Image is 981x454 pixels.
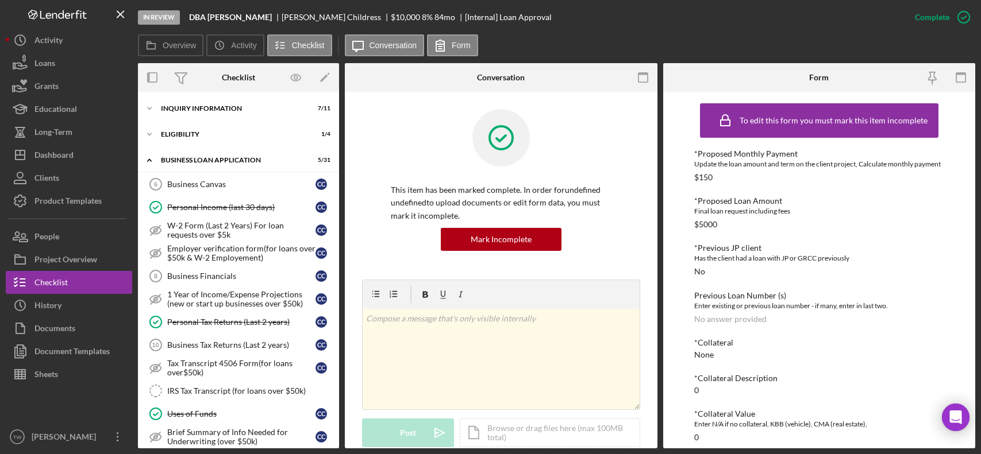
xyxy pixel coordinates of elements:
button: Complete [903,6,975,29]
div: Documents [34,317,75,343]
button: Checklist [6,271,132,294]
div: Has the client had a loan with JP or GRCC previously [694,253,944,264]
div: Clients [34,166,59,192]
div: *Proposed Monthly Payment [694,149,944,158]
button: Project Overview [6,248,132,271]
a: Tax Transcript 4506 Form(for loans over$50k)CC [144,356,333,379]
div: Business Tax Returns (Last 2 years) [167,340,316,350]
div: Project Overview [34,248,97,274]
div: Activity [34,29,63,55]
a: 1 Year of Income/Expense Projections (new or start up businesses over $50k)CC [144,288,333,311]
div: Open Intercom Messenger [942,403,970,431]
div: No answer provided [694,315,767,324]
div: Update the loan amount and term on the client project, Calculate monthly payment [694,158,944,170]
div: Long-Term [34,121,72,146]
div: Business Canvas [167,180,316,189]
div: C C [316,339,327,351]
button: Overview [138,34,203,56]
button: Post [362,418,454,447]
div: Brief Summary of Info Needed for Underwriting (over $50k) [167,428,316,446]
div: $150 [694,173,713,182]
div: W-2 Form (Last 2 Years) For loan requests over $5k [167,221,316,239]
button: Product Templates [6,189,132,212]
b: DBA [PERSON_NAME] [189,13,272,22]
button: Educational [6,98,132,121]
div: Employer verification form(for loans over $50k & W-2 Employement) [167,244,316,262]
a: IRS Tax Transcript (for loans over $50k) [144,379,333,402]
button: Conversation [345,34,425,56]
div: Grants [34,75,59,100]
div: [Internal] Loan Approval [465,13,552,22]
span: $10,000 [391,12,420,22]
div: C C [316,179,327,190]
div: 5 / 31 [310,157,330,164]
button: Long-Term [6,121,132,143]
div: IRS Tax Transcript (for loans over $50k) [167,386,333,395]
div: C C [316,362,327,374]
tspan: 6 [154,181,157,188]
div: Conversation [477,73,525,82]
tspan: 10 [152,342,159,348]
button: TW[PERSON_NAME] [6,425,132,448]
div: *Previous JP client [694,243,944,253]
div: INQUIRY INFORMATION [161,105,302,112]
div: Enter existing or previous loan number - if many, enter in last two. [694,300,944,312]
div: 1 Year of Income/Expense Projections (new or start up businesses over $50k) [167,290,316,308]
div: BUSINESS LOAN APPLICATION [161,157,302,164]
button: Document Templates [6,340,132,363]
div: C C [316,247,327,259]
button: Grants [6,75,132,98]
div: *Collateral [694,338,944,347]
div: Checklist [34,271,68,297]
div: History [34,294,61,320]
div: $5000 [694,220,717,229]
div: No [694,267,705,276]
a: Brief Summary of Info Needed for Underwriting (over $50k)CC [144,425,333,448]
button: Activity [206,34,264,56]
div: To edit this form you must mark this item incomplete [740,116,928,125]
a: 10Business Tax Returns (Last 2 years)CC [144,333,333,356]
div: Tax Transcript 4506 Form(for loans over$50k) [167,359,316,377]
button: People [6,225,132,248]
div: Educational [34,98,77,123]
div: Checklist [222,73,255,82]
a: 8Business FinancialsCC [144,265,333,288]
a: Activity [6,29,132,52]
div: Dashboard [34,143,74,169]
button: Mark Incomplete [441,228,561,251]
div: 8 % [422,13,433,22]
div: Loans [34,52,55,77]
div: [PERSON_NAME] Childress [282,13,391,22]
div: C C [316,224,327,236]
div: Form [809,73,829,82]
tspan: 8 [154,273,157,280]
div: Post [400,418,416,447]
button: Sheets [6,363,132,386]
div: Business Financials [167,271,316,281]
div: *Collateral Description [694,374,944,383]
div: C C [316,431,327,443]
div: Personal Tax Returns (Last 2 years) [167,317,316,327]
button: Documents [6,317,132,340]
a: 6Business CanvasCC [144,173,333,196]
div: 0 [694,386,699,395]
div: 84 mo [434,13,455,22]
p: This item has been marked complete. In order for undefined undefined to upload documents or edit ... [391,184,611,222]
a: W-2 Form (Last 2 Years) For loan requests over $5kCC [144,219,333,242]
button: Dashboard [6,143,132,166]
div: C C [316,201,327,213]
label: Overview [163,41,196,50]
button: Loans [6,52,132,75]
div: Personal Income (last 30 days) [167,203,316,212]
div: 0 [694,433,699,442]
a: Personal Tax Returns (Last 2 years)CC [144,311,333,333]
div: ELIGIBILITY [161,131,302,138]
label: Form [452,41,471,50]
